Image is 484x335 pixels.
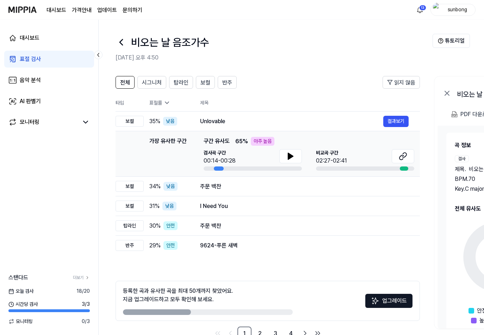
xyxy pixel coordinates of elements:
a: 표절 검사 [4,51,94,68]
a: 대시보드 [46,6,66,14]
a: 더보기 [73,274,90,281]
div: 보컬 [116,201,144,211]
div: Unlovable [200,117,383,126]
span: 35 % [149,117,160,126]
a: 대시보드 [4,30,94,46]
div: 대시보드 [20,34,39,42]
span: 모니터링 [8,318,33,325]
img: Help [438,38,443,44]
a: 문의하기 [123,6,142,14]
button: 알림13 [414,4,426,15]
div: 02:27-02:41 [316,157,347,165]
img: PDF Download [451,111,458,118]
span: 18 / 20 [76,287,90,295]
button: profilesunbong [430,4,476,16]
button: 튜토리얼 [433,34,470,48]
span: 반주 [222,78,232,87]
span: 3 / 3 [82,301,90,308]
span: 제목 . [455,165,466,173]
button: 업그레이드 [365,294,412,308]
img: 알림 [416,6,424,14]
button: 반주 [218,76,237,89]
button: 탑라인 [169,76,193,89]
div: 아주 높음 [251,137,274,146]
span: 30 % [149,222,161,230]
div: 모니터링 [20,118,39,126]
div: 13 [419,5,426,11]
div: 가장 유사한 구간 [149,137,187,171]
div: 9624-푸른 새벽 [200,241,409,250]
div: sunbong [443,6,471,13]
span: 탑라인 [174,78,188,87]
a: 음악 분석 [4,72,94,89]
div: 음악 분석 [20,76,41,84]
h1: 비오는 날 음조가수 [131,34,209,50]
span: 비교곡 구간 [316,149,347,157]
span: 읽지 않음 [394,78,415,87]
div: 등록한 곡과 유사한 곡을 최대 50개까지 찾았어요. 지금 업그레이드하고 모두 확인해 보세요. [123,287,233,304]
span: 구간 유사도 [204,137,230,146]
button: 보컬 [196,76,215,89]
div: 안전 [163,241,178,250]
span: 34 % [149,182,161,191]
a: AI 판별기 [4,93,94,110]
a: 모니터링 [8,118,79,126]
div: 탑라인 [116,220,144,231]
button: 가격안내 [72,6,92,14]
div: 보컬 [116,116,144,127]
div: 낮음 [163,182,178,191]
div: 00:14-00:28 [204,157,236,165]
span: 스탠다드 [8,273,28,282]
span: 0 / 3 [82,318,90,325]
div: 주문 백찬 [200,222,409,230]
div: I Need You [200,202,409,210]
div: 반주 [116,240,144,251]
button: 시그니처 [137,76,166,89]
span: 시그니처 [142,78,162,87]
button: 결과보기 [383,116,409,127]
span: 검사곡 구간 [204,149,236,157]
span: 31 % [149,202,160,210]
a: Sparkles업그레이드 [365,300,412,306]
div: 낮음 [162,202,176,210]
h2: [DATE] 오후 4:50 [116,53,433,62]
span: 보컬 [200,78,210,87]
span: 29 % [149,241,161,250]
span: 시간당 검사 [8,301,38,308]
button: 읽지 않음 [383,76,420,89]
div: 표절 검사 [20,55,41,63]
div: 주문 백찬 [200,182,409,191]
span: 오늘 검사 [8,287,33,295]
th: 제목 [200,94,420,111]
span: 전체 [120,78,130,87]
div: 보컬 [116,181,144,192]
span: 65 % [235,137,248,146]
div: 안전 [163,221,178,230]
th: 타입 [116,94,144,112]
img: Sparkles [371,297,379,305]
div: 낮음 [163,117,177,126]
div: 표절률 [149,99,189,107]
div: 검사 [455,155,469,162]
button: 전체 [116,76,135,89]
div: AI 판별기 [20,97,41,106]
a: 업데이트 [97,6,117,14]
img: profile [433,3,441,17]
